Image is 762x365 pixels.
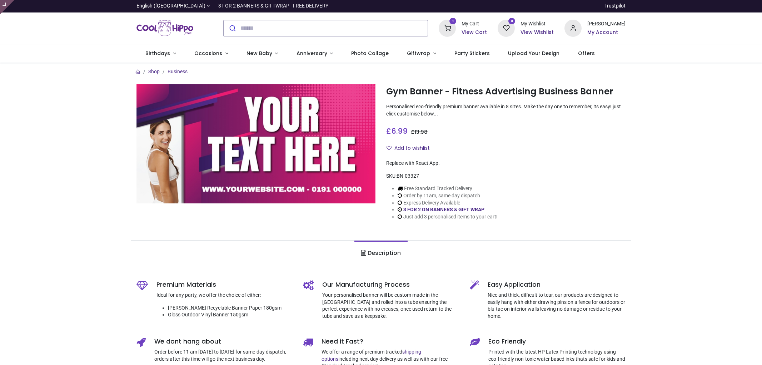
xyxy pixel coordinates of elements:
[386,173,626,180] div: SKU:
[398,213,498,221] li: Just add 3 personalised items to your cart!
[322,349,421,362] a: shipping options
[168,69,188,74] a: Business
[322,280,459,289] h5: Our Manufacturing Process
[185,44,237,63] a: Occasions
[488,280,626,289] h5: Easy Application
[246,50,272,57] span: New Baby
[414,128,428,135] span: 13.98
[156,292,293,299] p: Ideal for any party, we offer the choice of either:
[398,185,498,192] li: Free Standard Tracked Delivery
[322,292,459,320] p: Your personalised banner will be custom made in the [GEOGRAPHIC_DATA] and rolled into a tube ensu...
[224,20,240,36] button: Submit
[237,44,287,63] a: New Baby
[136,18,194,38] a: Logo of Cool Hippo
[398,192,498,199] li: Order by 11am, same day dispatch
[354,241,408,266] a: Description
[386,142,436,154] button: Add to wishlistAdd to wishlist
[578,50,595,57] span: Offers
[397,173,419,179] span: BN-03327
[488,292,626,320] p: Nice and thick, difficult to tear, our products are designed to easily hang with either drawing p...
[194,50,222,57] span: Occasions
[148,69,160,74] a: Shop
[398,199,498,207] li: Express Delivery Available
[403,207,484,212] a: 3 FOR 2 ON BANNERS & GIFT WRAP
[154,349,293,362] p: Order before 11 am [DATE] to [DATE] for same-day dispatch, orders after this time will go the nex...
[387,145,392,151] i: Add to wishlist
[587,29,626,36] a: My Account
[322,337,459,346] h5: Need it Fast?
[156,280,293,289] h5: Premium Materials
[218,3,328,10] div: 3 FOR 2 BANNERS & GIFTWRAP - FREE DELIVERY
[488,337,626,346] h5: Eco Friendly
[136,84,376,203] img: Gym Banner - Fitness Advertising Business Banner
[508,50,559,57] span: Upload Your Design
[136,18,194,38] img: Cool Hippo
[154,337,293,346] h5: We dont hang about
[508,18,515,25] sup: 0
[287,44,342,63] a: Anniversary
[386,160,626,167] div: Replace with React App.
[391,126,408,136] span: 6.99
[136,3,210,10] a: English ([GEOGRAPHIC_DATA])
[136,44,185,63] a: Birthdays
[145,50,170,57] span: Birthdays
[297,50,327,57] span: Anniversary
[168,311,293,319] li: Gloss Outdoor Vinyl Banner 150gsm
[498,25,515,30] a: 0
[168,305,293,312] li: [PERSON_NAME] Recyclable Banner Paper 180gsm
[521,29,554,36] a: View Wishlist
[407,50,430,57] span: Giftwrap
[386,103,626,117] p: Personalised eco-friendly premium banner available in 8 sizes. Make the day one to remember, its ...
[454,50,490,57] span: Party Stickers
[462,29,487,36] a: View Cart
[449,18,456,25] sup: 1
[462,20,487,28] div: My Cart
[439,25,456,30] a: 1
[604,3,626,10] a: Trustpilot
[521,20,554,28] div: My Wishlist
[587,20,626,28] div: [PERSON_NAME]
[351,50,389,57] span: Photo Collage
[411,128,428,135] span: £
[386,126,408,136] span: £
[386,85,626,98] h1: Gym Banner - Fitness Advertising Business Banner
[398,44,445,63] a: Giftwrap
